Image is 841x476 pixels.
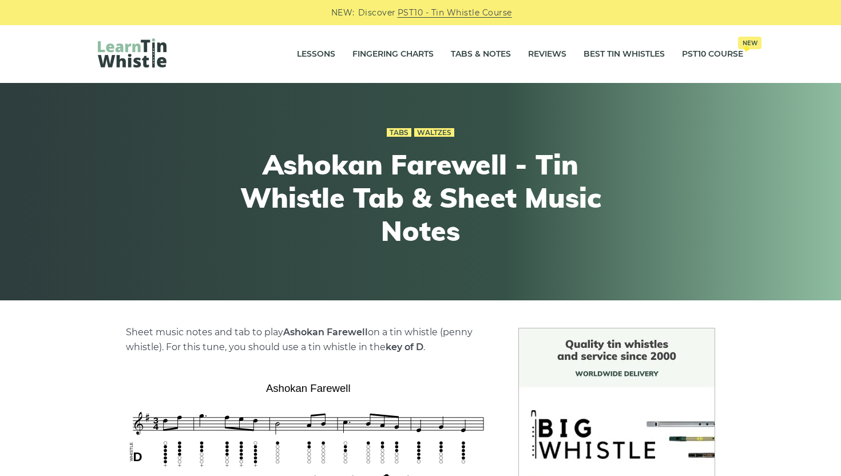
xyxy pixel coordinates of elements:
a: Waltzes [414,128,454,137]
a: Lessons [297,40,335,69]
strong: Ashokan Farewell [283,327,368,338]
img: LearnTinWhistle.com [98,38,166,68]
span: New [738,37,761,49]
p: Sheet music notes and tab to play on a tin whistle (penny whistle). For this tune, you should use... [126,325,491,355]
a: Best Tin Whistles [584,40,665,69]
a: Tabs [387,128,411,137]
a: Tabs & Notes [451,40,511,69]
a: Fingering Charts [352,40,434,69]
h1: Ashokan Farewell - Tin Whistle Tab & Sheet Music Notes [210,148,631,247]
a: PST10 CourseNew [682,40,743,69]
a: Reviews [528,40,566,69]
strong: key of D [386,342,423,352]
